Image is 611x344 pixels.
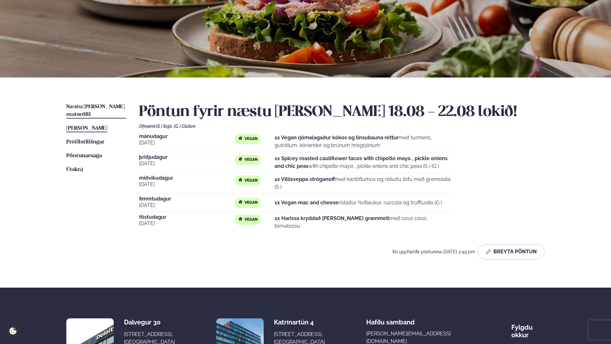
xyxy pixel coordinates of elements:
span: Vegan [244,200,258,205]
img: Vegan.svg [238,177,243,183]
a: Prófílstillingar [66,138,104,146]
a: Cookie settings [6,324,20,338]
span: [DATE] [139,181,235,188]
span: Næstu [PERSON_NAME] matseðill [66,104,125,117]
img: Vegan.svg [238,157,243,162]
div: Ofnæmi: [139,124,545,129]
span: [DATE] [139,201,235,209]
strong: 1x Vegan mac and cheese [275,200,339,206]
span: þriðjudagur [139,155,235,160]
span: (G ) Glúten [174,124,195,129]
p: með cous cous, tómatsósu [275,215,453,230]
span: [DATE] [139,220,235,227]
span: [PERSON_NAME] [66,126,107,131]
span: Þú uppfærðir pöntunina [DATE] 2:49 pm [392,249,475,254]
p: með kartöflumús og ristuðu tofu með gremolata (S ) [275,176,453,191]
h2: Pöntun fyrir næstu [PERSON_NAME] 18.08 - 22.08 lokið! [139,103,545,121]
strong: 1x Vegan rjómalagaður kókos og linsubauna réttur [275,135,399,141]
strong: 1x Villisveppa stróganoff [275,176,335,182]
img: Vegan.svg [238,217,243,222]
button: Breyta Pöntun [478,244,545,259]
span: Vegan [244,217,258,222]
p: með turmeric, gulrótum, kóríander og brúnum hrísgrjónum [275,134,453,149]
img: Vegan.svg [238,136,243,141]
span: mánudagur [139,134,235,139]
p: ristaður hvítlaukur, ruccola og truffluolía (G ) [275,199,442,207]
strong: 1x Harissa kryddað [PERSON_NAME] grænmeti [275,215,389,221]
span: Hafðu samband [366,313,415,326]
span: Vegan [244,178,258,183]
span: Pöntunarsaga [66,153,102,159]
span: fimmtudagur [139,196,235,201]
span: Vegan [244,136,258,142]
div: Fylgdu okkur [511,318,545,339]
img: Vegan.svg [238,200,243,205]
a: [PERSON_NAME] [66,125,107,132]
p: with chipotle mayo , pickle onions and chic peas (S ) (G ) [275,155,453,170]
span: [DATE] [139,139,235,147]
span: (S ) Soja , [156,124,174,129]
span: föstudagur [139,215,235,220]
span: miðvikudagur [139,176,235,181]
strong: 1x Spicey roasted cauliflower tacos with chipotle mayo , pickle onions and chic peas [275,155,448,169]
a: Næstu [PERSON_NAME] matseðill [66,103,126,119]
span: Vegan [244,157,258,162]
div: Katrínartún 4 [274,318,325,326]
span: Prófílstillingar [66,139,104,145]
a: Útskrá [66,166,83,174]
a: Pöntunarsaga [66,152,102,160]
div: Dalvegur 30 [124,318,175,326]
span: Útskrá [66,167,83,172]
span: [DATE] [139,160,235,168]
